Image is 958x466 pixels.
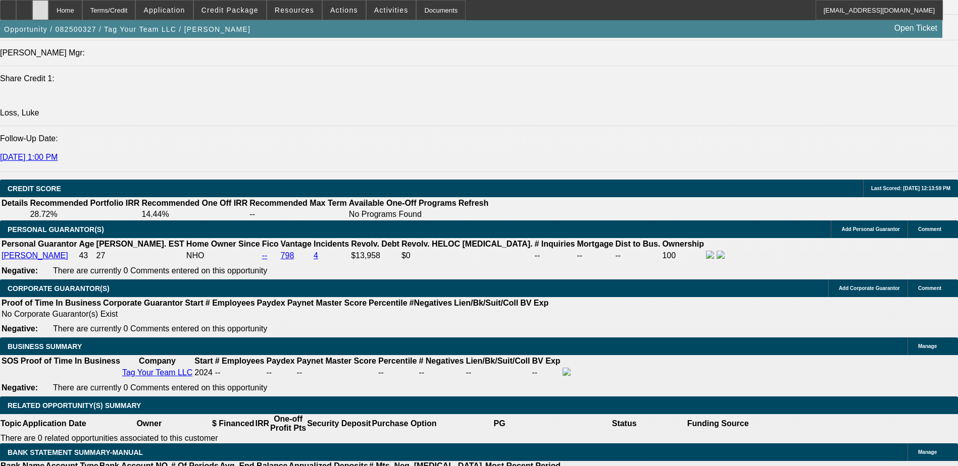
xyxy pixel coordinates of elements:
[8,284,110,293] span: CORPORATE GUARANTOR(S)
[839,285,900,291] span: Add Corporate Guarantor
[1,356,19,366] th: SOS
[465,367,530,378] td: --
[215,368,221,377] span: --
[371,414,437,433] th: Purchase Option
[194,367,213,378] td: 2024
[215,357,265,365] b: # Employees
[201,6,259,14] span: Credit Package
[53,383,267,392] span: There are currently 0 Comments entered on this opportunity
[378,368,417,377] div: --
[466,357,530,365] b: Lien/Bk/Suit/Coll
[4,25,250,33] span: Opportunity / 082500327 / Tag Your Team LLC / [PERSON_NAME]
[458,198,489,208] th: Refresh
[249,209,347,219] td: --
[122,368,192,377] a: Tag Your Team LLC
[374,6,409,14] span: Activities
[22,414,86,433] th: Application Date
[53,266,267,275] span: There are currently 0 Comments entered on this opportunity
[267,1,322,20] button: Resources
[369,299,407,307] b: Percentile
[454,299,518,307] b: Lien/Bk/Suit/Coll
[314,240,349,248] b: Incidents
[378,357,417,365] b: Percentile
[20,356,121,366] th: Proof of Time In Business
[367,1,416,20] button: Activities
[96,250,185,261] td: 27
[562,414,687,433] th: Status
[2,251,68,260] a: [PERSON_NAME]
[143,6,185,14] span: Application
[186,240,260,248] b: Home Owner Since
[532,367,561,378] td: --
[563,368,571,376] img: facebook-icon.png
[287,299,367,307] b: Paynet Master Score
[419,357,464,365] b: # Negatives
[2,266,38,275] b: Negative:
[918,226,941,232] span: Comment
[662,240,704,248] b: Ownership
[186,250,261,261] td: NHO
[270,414,307,433] th: One-off Profit Pts
[249,198,347,208] th: Recommended Max Term
[401,250,533,261] td: $0
[8,342,82,351] span: BUSINESS SUMMARY
[918,449,937,455] span: Manage
[8,225,104,234] span: PERSONAL GUARANTOR(S)
[1,198,28,208] th: Details
[520,299,548,307] b: BV Exp
[532,357,561,365] b: BV Exp
[615,250,661,261] td: --
[29,209,140,219] td: 28.72%
[266,367,295,378] td: --
[281,251,294,260] a: 798
[79,240,94,248] b: Age
[212,414,255,433] th: $ Financed
[323,1,366,20] button: Actions
[348,198,457,208] th: Available One-Off Programs
[534,250,575,261] td: --
[1,309,553,319] td: No Corporate Guarantor(s) Exist
[78,250,94,261] td: 43
[206,299,255,307] b: # Employees
[717,251,725,259] img: linkedin-icon.png
[255,414,270,433] th: IRR
[8,185,61,193] span: CREDIT SCORE
[185,299,203,307] b: Start
[890,20,941,37] a: Open Ticket
[194,1,266,20] button: Credit Package
[351,240,399,248] b: Revolv. Debt
[267,357,295,365] b: Paydex
[350,250,400,261] td: $13,958
[410,299,452,307] b: #Negatives
[87,414,212,433] th: Owner
[275,6,314,14] span: Resources
[8,401,141,410] span: RELATED OPPORTUNITY(S) SUMMARY
[314,251,318,260] a: 4
[616,240,661,248] b: Dist to Bus.
[281,240,312,248] b: Vantage
[687,414,749,433] th: Funding Source
[2,324,38,333] b: Negative:
[103,299,183,307] b: Corporate Guarantor
[348,209,457,219] td: No Programs Found
[401,240,533,248] b: Revolv. HELOC [MEDICAL_DATA].
[871,186,950,191] span: Last Scored: [DATE] 12:13:59 PM
[8,448,143,456] span: BANK STATEMENT SUMMARY-MANUAL
[257,299,285,307] b: Paydex
[330,6,358,14] span: Actions
[307,414,371,433] th: Security Deposit
[841,226,900,232] span: Add Personal Guarantor
[534,240,575,248] b: # Inquiries
[194,357,213,365] b: Start
[141,198,248,208] th: Recommended One Off IRR
[662,250,704,261] td: 100
[297,368,376,377] div: --
[262,251,268,260] a: --
[1,298,102,308] th: Proof of Time In Business
[437,414,562,433] th: PG
[141,209,248,219] td: 14.44%
[706,251,714,259] img: facebook-icon.png
[136,1,192,20] button: Application
[96,240,184,248] b: [PERSON_NAME]. EST
[139,357,176,365] b: Company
